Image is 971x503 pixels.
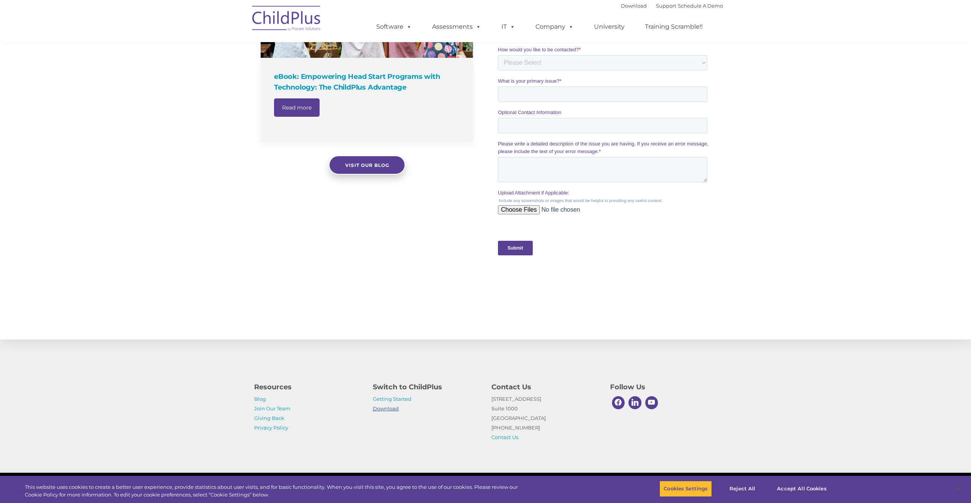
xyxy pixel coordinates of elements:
[345,162,389,168] span: Visit our blog
[254,405,290,412] a: Join Our Team
[254,382,361,392] h4: Resources
[274,71,462,93] h4: eBook: Empowering Head Start Programs with Technology: The ChildPlus Advantage
[621,3,723,9] font: |
[254,425,288,431] a: Privacy Policy
[373,382,480,392] h4: Switch to ChildPlus
[656,3,676,9] a: Support
[274,98,320,117] a: Read more
[254,396,266,402] a: Blog
[369,19,419,34] a: Software
[610,382,717,392] h4: Follow Us
[627,394,643,411] a: Linkedin
[254,415,284,421] a: Giving Back
[491,434,518,440] a: Contact Us
[491,394,599,442] p: [STREET_ADDRESS] Suite 1000 [GEOGRAPHIC_DATA] [PHONE_NUMBER]
[718,481,766,497] button: Reject All
[610,394,627,411] a: Facebook
[659,481,712,497] button: Cookies Settings
[424,19,489,34] a: Assessments
[329,155,405,175] a: Visit our blog
[586,19,632,34] a: University
[494,19,523,34] a: IT
[950,480,967,497] button: Close
[373,396,411,402] a: Getting Started
[678,3,723,9] a: Schedule A Demo
[248,0,325,39] img: ChildPlus by Procare Solutions
[491,382,599,392] h4: Contact Us
[528,19,581,34] a: Company
[25,483,534,498] div: This website uses cookies to create a better user experience, provide statistics about user visit...
[637,19,710,34] a: Training Scramble!!
[643,394,660,411] a: Youtube
[621,3,647,9] a: Download
[773,481,831,497] button: Accept All Cookies
[373,405,399,412] a: Download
